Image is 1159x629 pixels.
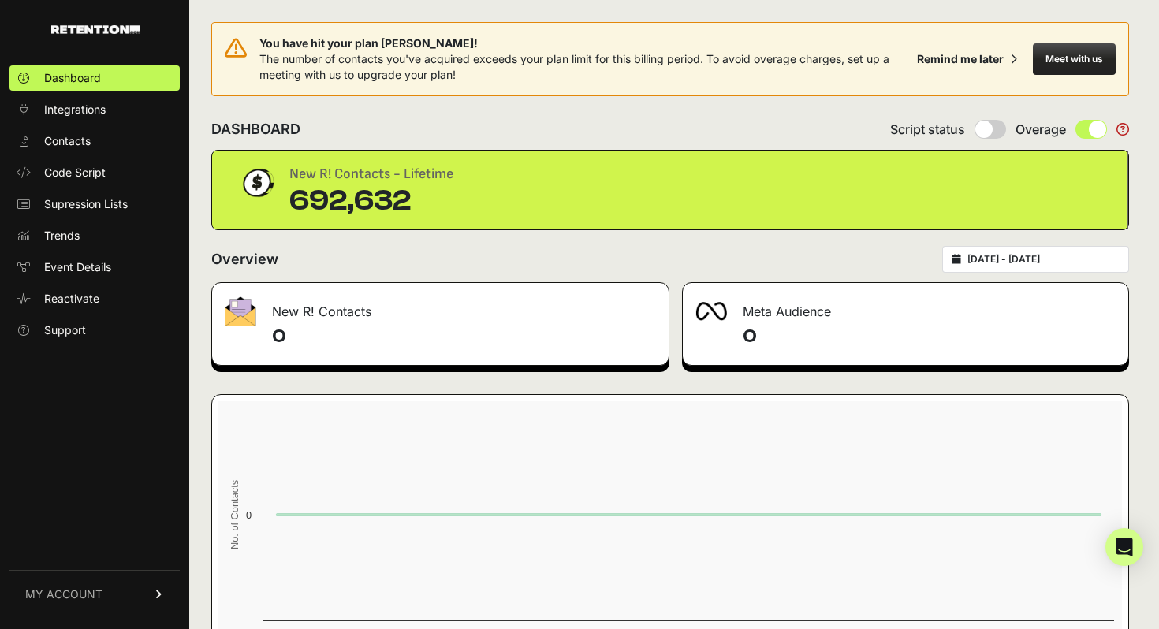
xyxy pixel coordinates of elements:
span: The number of contacts you've acquired exceeds your plan limit for this billing period. To avoid ... [259,52,889,81]
h2: DASHBOARD [211,118,300,140]
span: Trends [44,228,80,244]
span: Supression Lists [44,196,128,212]
span: Event Details [44,259,111,275]
div: Remind me later [917,51,1004,67]
h2: Overview [211,248,278,270]
h4: 0 [743,324,1116,349]
div: Meta Audience [683,283,1128,330]
a: Supression Lists [9,192,180,217]
a: Code Script [9,160,180,185]
span: Dashboard [44,70,101,86]
span: Script status [890,120,965,139]
a: Dashboard [9,65,180,91]
span: Integrations [44,102,106,117]
a: Contacts [9,128,180,154]
div: 692,632 [289,185,453,217]
div: Open Intercom Messenger [1105,528,1143,566]
span: Code Script [44,165,106,181]
a: Support [9,318,180,343]
div: New R! Contacts - Lifetime [289,163,453,185]
a: Integrations [9,97,180,122]
a: Trends [9,223,180,248]
span: MY ACCOUNT [25,586,102,602]
a: MY ACCOUNT [9,570,180,618]
a: Event Details [9,255,180,280]
a: Reactivate [9,286,180,311]
img: dollar-coin-05c43ed7efb7bc0c12610022525b4bbbb207c7efeef5aecc26f025e68dcafac9.png [237,163,277,203]
div: New R! Contacts [212,283,669,330]
span: Support [44,322,86,338]
img: fa-envelope-19ae18322b30453b285274b1b8af3d052b27d846a4fbe8435d1a52b978f639a2.png [225,296,256,326]
img: fa-meta-2f981b61bb99beabf952f7030308934f19ce035c18b003e963880cc3fabeebb7.png [695,302,727,321]
h4: 0 [272,324,656,349]
span: Reactivate [44,291,99,307]
text: No. of Contacts [229,480,240,549]
text: 0 [246,509,252,521]
img: Retention.com [51,25,140,34]
span: Contacts [44,133,91,149]
button: Meet with us [1033,43,1116,75]
span: Overage [1016,120,1066,139]
button: Remind me later [911,45,1023,73]
span: You have hit your plan [PERSON_NAME]! [259,35,911,51]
